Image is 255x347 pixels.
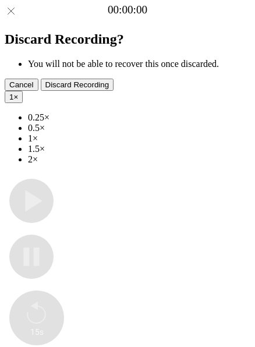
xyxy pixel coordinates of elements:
span: 1 [9,93,13,101]
button: Discard Recording [41,79,114,91]
li: You will not be able to recover this once discarded. [28,59,250,69]
button: Cancel [5,79,38,91]
li: 0.5× [28,123,250,133]
a: 00:00:00 [108,3,147,16]
li: 1× [28,133,250,144]
li: 0.25× [28,112,250,123]
li: 1.5× [28,144,250,154]
button: 1× [5,91,23,103]
h2: Discard Recording? [5,31,250,47]
li: 2× [28,154,250,165]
